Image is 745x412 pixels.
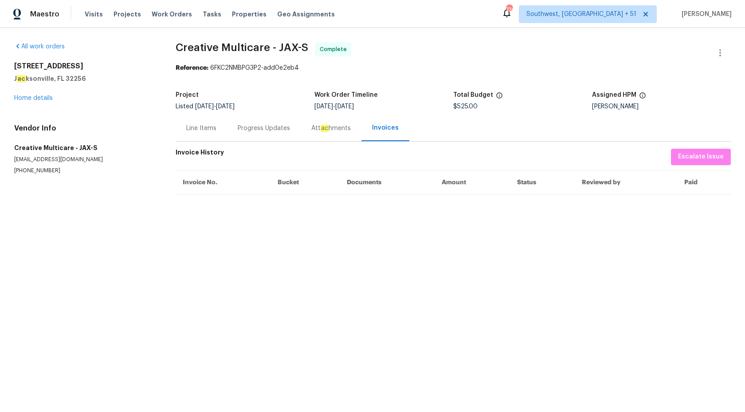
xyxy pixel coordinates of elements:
th: Bucket [271,170,340,194]
h5: Work Order Timeline [314,92,378,98]
b: Reference: [176,65,208,71]
p: [PHONE_NUMBER] [14,167,154,174]
div: Att hments [311,124,351,133]
span: Properties [232,10,267,19]
span: [PERSON_NAME] [678,10,732,19]
div: Line Items [186,124,216,133]
h5: Total Budget [453,92,493,98]
div: [PERSON_NAME] [592,103,731,110]
h6: Invoice History [176,149,224,161]
span: Escalate Issue [678,151,724,162]
span: Listed [176,103,235,110]
h2: [STREET_ADDRESS] [14,62,154,71]
h4: Vendor Info [14,124,154,133]
th: Paid [677,170,731,194]
th: Invoice No. [176,170,271,194]
div: Progress Updates [238,124,290,133]
span: Southwest, [GEOGRAPHIC_DATA] + 51 [526,10,636,19]
span: Geo Assignments [277,10,335,19]
div: 736 [506,5,512,14]
em: ac [17,75,26,82]
button: Escalate Issue [671,149,731,165]
th: Documents [340,170,435,194]
div: Invoices [372,123,399,132]
h5: J ksonville, FL 32256 [14,74,154,83]
th: Amount [435,170,510,194]
em: ac [321,125,329,132]
th: Status [510,170,575,194]
h5: Assigned HPM [592,92,636,98]
span: Work Orders [152,10,192,19]
th: Reviewed by [575,170,678,194]
span: Tasks [203,11,221,17]
span: Creative Multicare - JAX-S [176,42,308,53]
span: [DATE] [314,103,333,110]
span: [DATE] [216,103,235,110]
span: [DATE] [335,103,354,110]
span: - [195,103,235,110]
span: $525.00 [453,103,478,110]
a: Home details [14,95,53,101]
div: 6FKC2NMBPG3P2-add0e2eb4 [176,63,731,72]
span: Complete [320,45,350,54]
span: [DATE] [195,103,214,110]
p: [EMAIL_ADDRESS][DOMAIN_NAME] [14,156,154,163]
a: All work orders [14,44,65,50]
span: Projects [114,10,141,19]
span: - [314,103,354,110]
span: The hpm assigned to this work order. [639,92,646,103]
span: The total cost of line items that have been proposed by Opendoor. This sum includes line items th... [496,92,503,103]
h5: Creative Multicare - JAX-S [14,143,154,152]
span: Maestro [30,10,59,19]
h5: Project [176,92,199,98]
span: Visits [85,10,103,19]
